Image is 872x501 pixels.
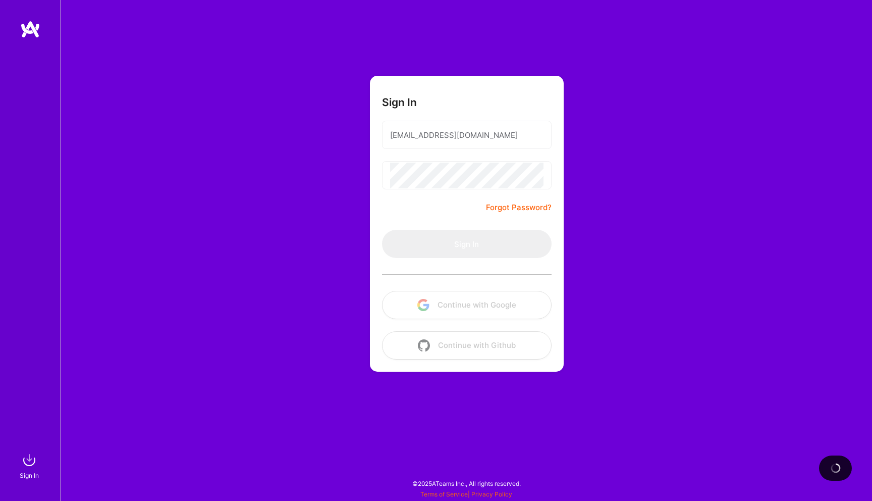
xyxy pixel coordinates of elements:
[21,450,39,481] a: sign inSign In
[471,490,512,498] a: Privacy Policy
[20,470,39,481] div: Sign In
[61,471,872,496] div: © 2025 ATeams Inc., All rights reserved.
[486,202,552,214] a: Forgot Password?
[831,463,841,473] img: loading
[417,299,429,311] img: icon
[382,230,552,258] button: Sign In
[20,20,40,38] img: logo
[420,490,468,498] a: Terms of Service
[19,450,39,470] img: sign in
[418,339,430,352] img: icon
[382,96,417,109] h3: Sign In
[390,122,543,148] input: Email...
[382,291,552,319] button: Continue with Google
[420,490,512,498] span: |
[382,331,552,360] button: Continue with Github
